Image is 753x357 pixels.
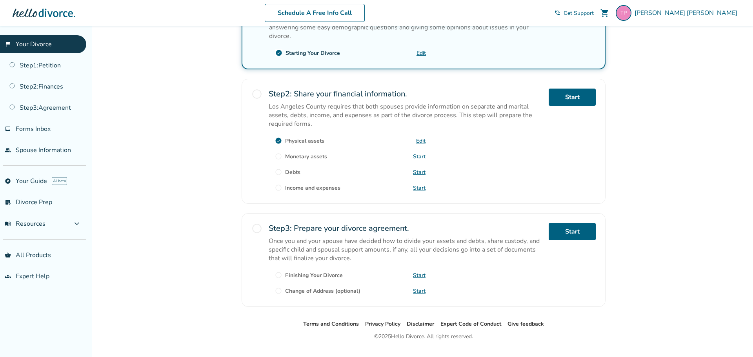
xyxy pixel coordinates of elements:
span: radio_button_unchecked [275,169,282,176]
h2: Prepare your divorce agreement. [269,223,542,234]
span: explore [5,178,11,184]
span: expand_more [72,219,82,228]
span: menu_book [5,221,11,227]
a: Start [413,272,426,279]
span: radio_button_unchecked [275,272,282,279]
span: radio_button_unchecked [251,223,262,234]
img: tim@westhollywood.com [616,5,631,21]
a: Schedule A Free Info Call [265,4,365,22]
span: people [5,147,11,153]
div: Physical assets [285,137,324,145]
a: Terms and Conditions [303,320,359,328]
span: list_alt_check [5,199,11,205]
div: Starting Your Divorce [286,49,340,57]
strong: Step 3 : [269,223,292,234]
span: shopping_cart [600,8,609,18]
h2: Share your financial information. [269,89,542,99]
span: phone_in_talk [554,10,560,16]
a: Privacy Policy [365,320,400,328]
div: © 2025 Hello Divorce. All rights reserved. [374,332,473,341]
span: radio_button_unchecked [275,287,282,294]
span: [PERSON_NAME] [PERSON_NAME] [635,9,740,17]
span: Get Support [564,9,594,17]
a: Start [549,89,596,106]
a: Start [413,287,426,295]
a: Start [413,153,426,160]
a: Edit [416,137,426,145]
div: Income and expenses [285,184,340,192]
span: radio_button_unchecked [275,184,282,191]
li: Disclaimer [407,319,434,329]
div: Monetary assets [285,153,327,160]
span: flag_2 [5,41,11,47]
a: phone_in_talkGet Support [554,9,594,17]
div: Change of Address (optional) [285,287,360,295]
span: check_circle [275,137,282,144]
span: check_circle [275,49,282,56]
a: Expert Code of Conduct [440,320,501,328]
span: AI beta [52,177,67,185]
span: inbox [5,126,11,132]
span: Forms Inbox [16,125,51,133]
div: Debts [285,169,300,176]
div: Finishing Your Divorce [285,272,343,279]
p: Los Angeles County requires that both spouses provide information on separate and marital assets,... [269,102,542,128]
p: Once you and your spouse have decided how to divide your assets and debts, share custody, and spe... [269,237,542,263]
span: groups [5,273,11,279]
a: Start [413,169,426,176]
iframe: Chat Widget [714,319,753,357]
span: radio_button_unchecked [251,89,262,100]
strong: Step 2 : [269,89,292,99]
a: Edit [417,49,426,57]
a: Start [413,184,426,192]
span: Resources [5,219,45,228]
li: Give feedback [507,319,544,329]
span: shopping_basket [5,252,11,258]
a: Start [549,223,596,240]
span: radio_button_unchecked [275,153,282,160]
